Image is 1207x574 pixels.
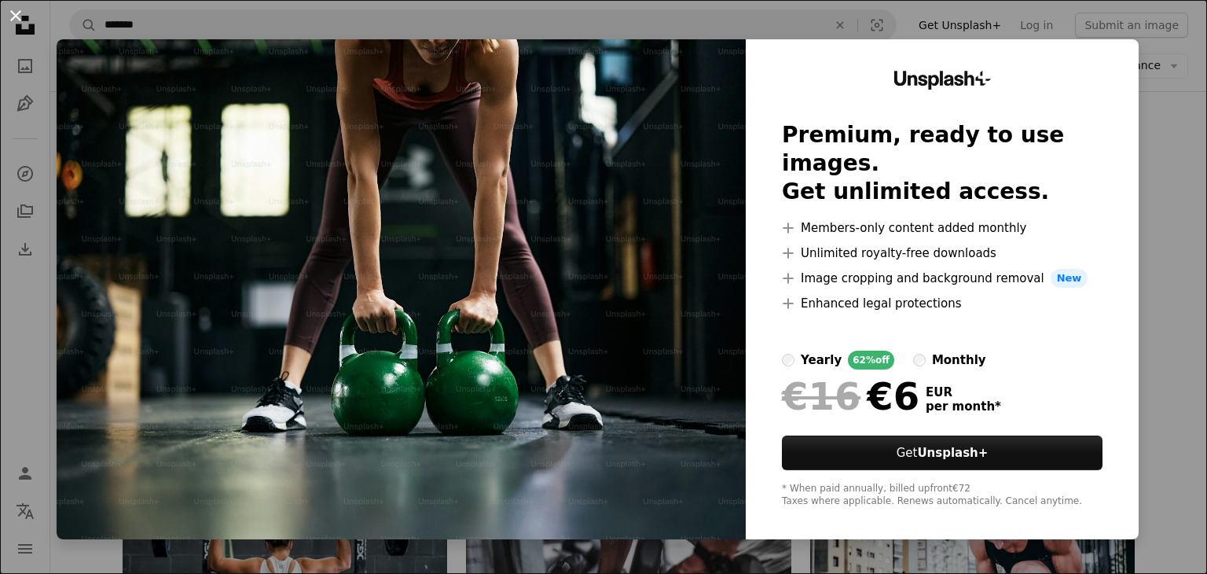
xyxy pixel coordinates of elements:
span: EUR [926,385,1001,399]
div: €6 [782,376,919,417]
div: * When paid annually, billed upfront €72 Taxes where applicable. Renews automatically. Cancel any... [782,483,1102,508]
button: GetUnsplash+ [782,436,1102,470]
li: Image cropping and background removal [782,269,1102,288]
div: yearly [801,351,842,370]
li: Members-only content added monthly [782,219,1102,237]
div: 62% off [848,351,894,370]
span: €16 [782,376,860,417]
input: monthly [913,354,926,366]
h2: Premium, ready to use images. Get unlimited access. [782,121,1102,206]
div: monthly [932,351,986,370]
span: New [1051,269,1088,288]
input: yearly62%off [782,354,794,366]
li: Enhanced legal protections [782,294,1102,313]
strong: Unsplash+ [917,446,988,460]
span: per month * [926,399,1001,414]
li: Unlimited royalty-free downloads [782,244,1102,263]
